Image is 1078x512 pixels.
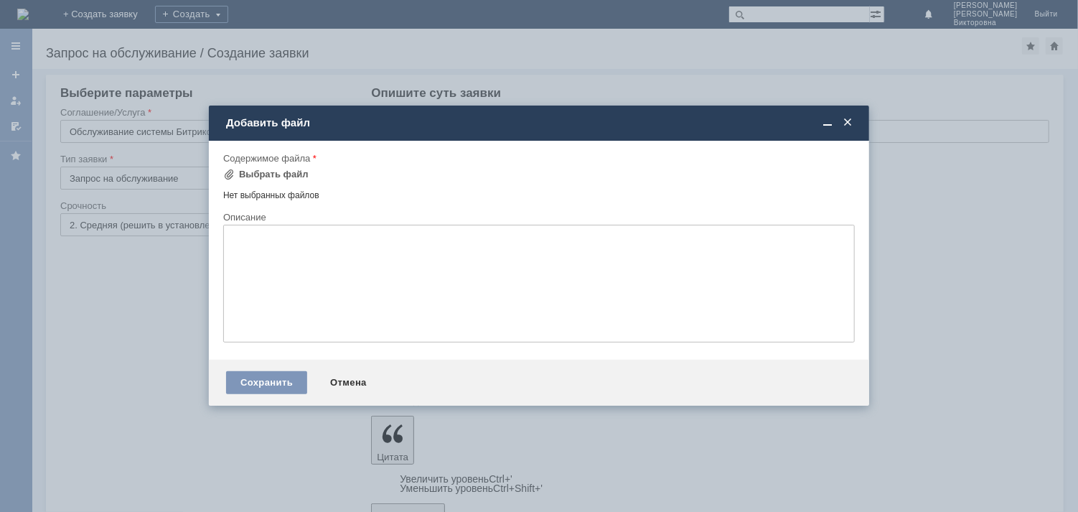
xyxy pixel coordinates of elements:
[223,185,855,201] div: Нет выбранных файлов
[6,6,210,75] div: [PERSON_NAME] СВ в [GEOGRAPHIC_DATA], прилагаю фото, ЗДР Брянска [PERSON_NAME] в карточке, стоит ...
[226,116,855,129] div: Добавить файл
[239,169,309,180] div: Выбрать файл
[223,213,852,222] div: Описание
[840,116,855,129] span: Закрыть
[820,116,835,129] span: Свернуть (Ctrl + M)
[223,154,852,163] div: Содержимое файла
